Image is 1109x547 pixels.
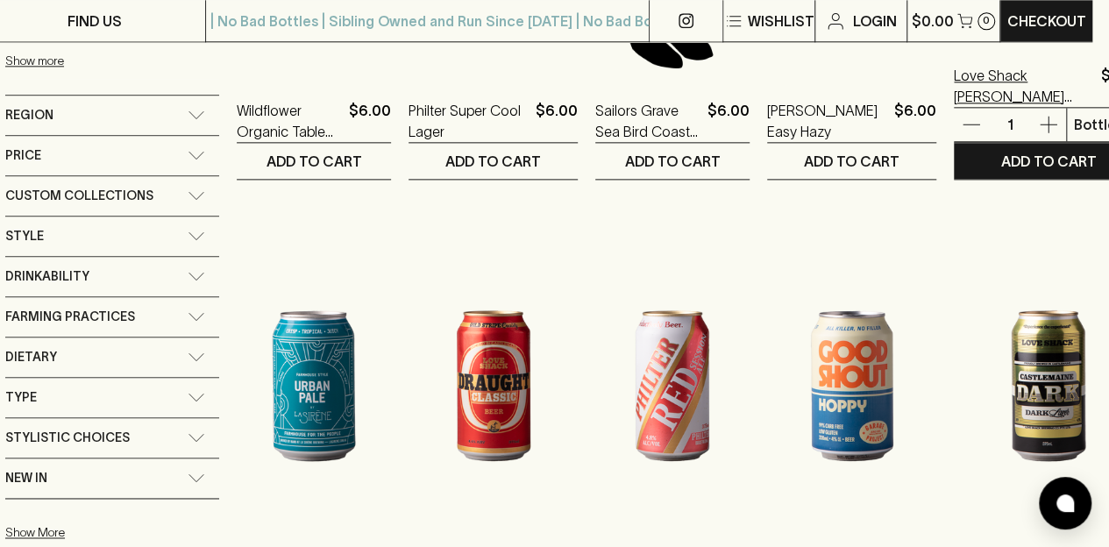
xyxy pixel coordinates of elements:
[707,100,750,142] p: $6.00
[983,16,990,25] p: 0
[5,145,41,167] span: Price
[409,143,578,179] button: ADD TO CART
[954,65,1094,107] a: Love Shack [PERSON_NAME] 375ml
[5,458,219,498] div: New In
[853,11,897,32] p: Login
[5,96,219,135] div: Region
[237,100,342,142] a: Wildflower Organic Table Beer
[5,418,219,458] div: Stylistic Choices
[5,136,219,175] div: Price
[912,11,954,32] p: $0.00
[536,100,578,142] p: $6.00
[5,104,53,126] span: Region
[5,297,219,337] div: Farming Practices
[267,151,362,172] p: ADD TO CART
[767,143,936,179] button: ADD TO CART
[409,232,578,539] img: Love Shack Draught 375ml
[5,427,130,449] span: Stylistic Choices
[5,266,89,288] span: Drinkability
[1007,11,1086,32] p: Checkout
[767,100,887,142] a: [PERSON_NAME] Easy Hazy
[445,151,541,172] p: ADD TO CART
[349,100,391,142] p: $6.00
[625,151,721,172] p: ADD TO CART
[5,306,135,328] span: Farming Practices
[5,217,219,256] div: Style
[804,151,899,172] p: ADD TO CART
[409,100,529,142] a: Philter Super Cool Lager
[237,232,391,539] img: La Sirène Urban Pale Ale 330ml (can)
[68,11,122,32] p: FIND US
[595,100,700,142] a: Sailors Grave Sea Bird Coastal Hazy Pale 355ml (can)
[767,232,936,539] img: Garage Project Good Shout Hoppy Ultra Low Carb 330ml
[5,176,219,216] div: Custom Collections
[989,115,1031,134] p: 1
[5,337,219,377] div: Dietary
[1001,151,1097,172] p: ADD TO CART
[894,100,936,142] p: $6.00
[5,43,235,79] button: Show more
[5,257,219,296] div: Drinkability
[237,143,391,179] button: ADD TO CART
[595,232,750,539] img: Philter Red Session Ale 375ml (can)
[748,11,814,32] p: Wishlist
[5,346,57,368] span: Dietary
[595,143,750,179] button: ADD TO CART
[5,185,153,207] span: Custom Collections
[5,225,44,247] span: Style
[5,387,37,408] span: Type
[5,378,219,417] div: Type
[5,467,47,489] span: New In
[1056,494,1074,512] img: bubble-icon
